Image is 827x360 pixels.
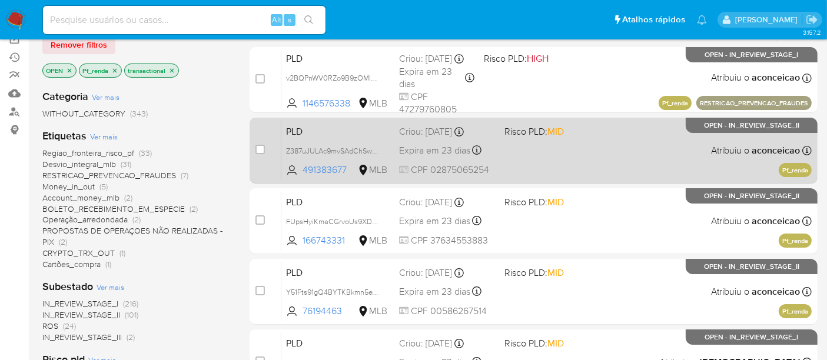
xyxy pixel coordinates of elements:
a: Notificações [697,15,707,25]
span: Alt [272,14,281,25]
span: s [288,14,291,25]
p: alexandra.macedo@mercadolivre.com [735,14,802,25]
span: 3.157.2 [803,28,821,37]
button: search-icon [297,12,321,28]
input: Pesquise usuários ou casos... [43,12,326,28]
span: Atalhos rápidos [622,14,685,26]
a: Sair [806,14,818,26]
